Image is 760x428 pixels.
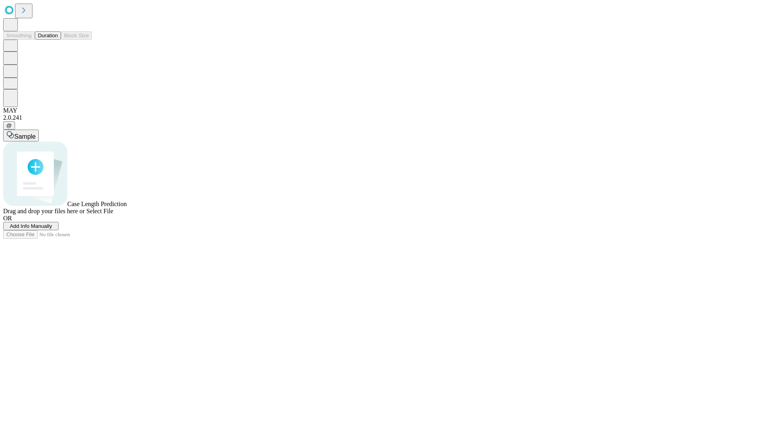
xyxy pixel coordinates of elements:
[3,31,35,40] button: Smoothing
[3,130,39,141] button: Sample
[10,223,52,229] span: Add Info Manually
[3,121,15,130] button: @
[67,201,127,207] span: Case Length Prediction
[35,31,61,40] button: Duration
[3,222,59,230] button: Add Info Manually
[6,122,12,128] span: @
[3,114,757,121] div: 2.0.241
[86,208,113,214] span: Select File
[3,215,12,222] span: OR
[61,31,92,40] button: Block Size
[3,208,85,214] span: Drag and drop your files here or
[14,133,36,140] span: Sample
[3,107,757,114] div: MAY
